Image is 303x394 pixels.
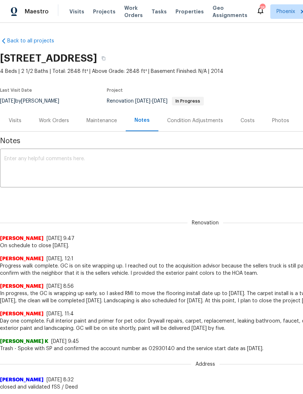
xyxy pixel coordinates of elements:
[151,9,167,14] span: Tasks
[51,339,79,344] span: [DATE] 9:45
[9,117,21,124] div: Visits
[167,117,223,124] div: Condition Adjustments
[173,99,203,103] span: In Progress
[47,311,74,316] span: [DATE], 11:4
[107,99,204,104] span: Renovation
[86,117,117,124] div: Maintenance
[47,236,74,241] span: [DATE] 9:47
[47,377,74,382] span: [DATE] 8:32
[134,117,150,124] div: Notes
[241,117,255,124] div: Costs
[47,256,73,261] span: [DATE], 12:1
[97,52,110,65] button: Copy Address
[213,4,247,19] span: Geo Assignments
[124,4,143,19] span: Work Orders
[135,99,150,104] span: [DATE]
[93,8,116,15] span: Projects
[69,8,84,15] span: Visits
[276,8,295,15] span: Phoenix
[191,361,219,368] span: Address
[107,88,123,92] span: Project
[175,8,204,15] span: Properties
[39,117,69,124] div: Work Orders
[187,219,223,227] span: Renovation
[272,117,289,124] div: Photos
[135,99,167,104] span: -
[152,99,167,104] span: [DATE]
[260,4,265,12] div: 18
[25,8,49,15] span: Maestro
[47,284,74,289] span: [DATE] 8:56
